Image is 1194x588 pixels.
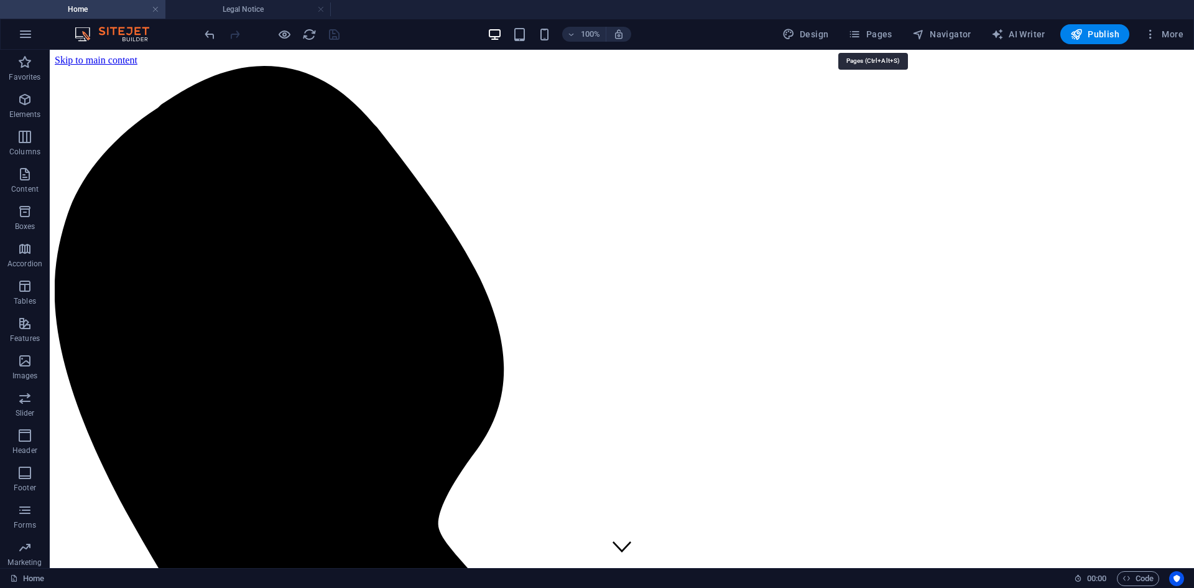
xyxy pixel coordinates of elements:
button: reload [302,27,317,42]
h6: Session time [1074,571,1107,586]
span: Code [1122,571,1154,586]
p: Favorites [9,72,40,82]
p: Forms [14,520,36,530]
p: Images [12,371,38,381]
span: Publish [1070,28,1119,40]
button: Pages [843,24,897,44]
i: Undo: Change text (Ctrl+Z) [203,27,217,42]
a: Skip to main content [5,5,88,16]
p: Slider [16,408,35,418]
button: Publish [1060,24,1129,44]
span: 00 00 [1087,571,1106,586]
i: On resize automatically adjust zoom level to fit chosen device. [613,29,624,40]
button: Code [1117,571,1159,586]
a: Click to cancel selection. Double-click to open Pages [10,571,44,586]
button: Click here to leave preview mode and continue editing [277,27,292,42]
span: Pages [848,28,892,40]
img: Editor Logo [72,27,165,42]
span: More [1144,28,1183,40]
p: Elements [9,110,41,119]
button: More [1139,24,1188,44]
span: : [1096,574,1098,583]
button: undo [202,27,217,42]
p: Footer [14,483,36,493]
p: Tables [14,296,36,306]
p: Accordion [7,259,42,269]
span: AI Writer [991,28,1045,40]
button: AI Writer [986,24,1050,44]
button: Design [777,24,834,44]
h6: 100% [581,27,601,42]
button: Usercentrics [1169,571,1184,586]
p: Content [11,184,39,194]
div: Design (Ctrl+Alt+Y) [777,24,834,44]
span: Navigator [912,28,971,40]
p: Columns [9,147,40,157]
p: Header [12,446,37,455]
i: Reload page [302,27,317,42]
span: Design [782,28,829,40]
p: Marketing [7,558,42,567]
button: 100% [562,27,606,42]
h4: Legal Notice [165,2,331,16]
p: Boxes [15,222,35,231]
button: Navigator [907,24,976,44]
p: Features [10,334,40,343]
